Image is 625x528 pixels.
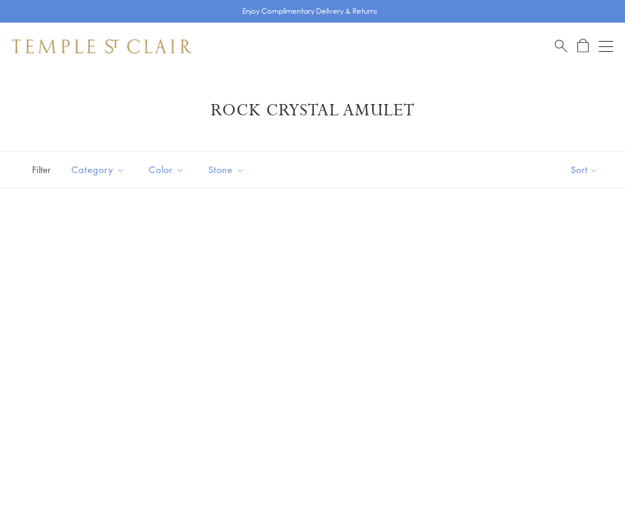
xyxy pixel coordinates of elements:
[62,156,134,183] button: Category
[242,5,377,17] p: Enjoy Complimentary Delivery & Returns
[202,162,254,177] span: Stone
[599,39,613,54] button: Open navigation
[555,39,567,54] a: Search
[199,156,254,183] button: Stone
[65,162,134,177] span: Category
[140,156,193,183] button: Color
[30,100,595,121] h1: Rock Crystal Amulet
[577,39,589,54] a: Open Shopping Bag
[143,162,193,177] span: Color
[544,152,625,188] button: Show sort by
[12,39,192,54] img: Temple St. Clair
